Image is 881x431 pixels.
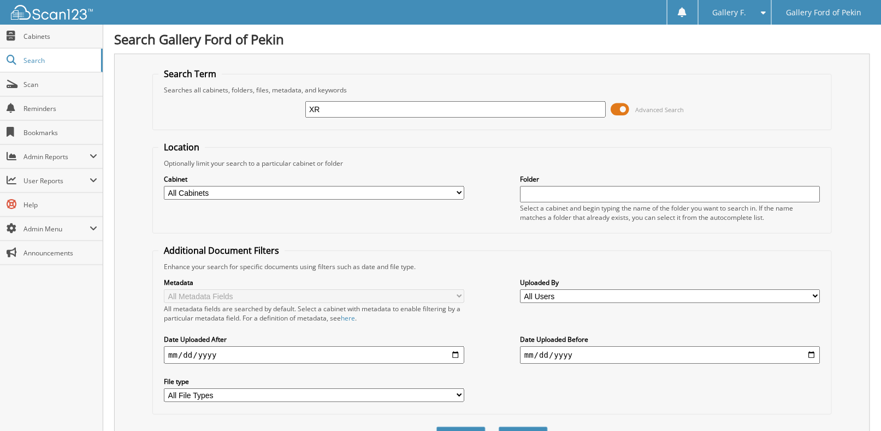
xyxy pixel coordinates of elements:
div: Optionally limit your search to a particular cabinet or folder [158,159,826,168]
iframe: Chat Widget [826,378,881,431]
label: Date Uploaded After [164,335,464,344]
img: scan123-logo-white.svg [11,5,93,20]
legend: Additional Document Filters [158,244,285,257]
label: Metadata [164,278,464,287]
span: Gallery Ford of Pekin [786,9,861,16]
h1: Search Gallery Ford of Pekin [114,30,870,48]
span: Cabinets [23,32,97,41]
span: Reminders [23,104,97,113]
span: Bookmarks [23,128,97,137]
span: Admin Menu [23,224,90,234]
span: Scan [23,80,97,89]
div: Select a cabinet and begin typing the name of the folder you want to search in. If the name match... [520,203,820,222]
span: Gallery F. [713,9,747,16]
label: Cabinet [164,174,464,184]
label: Folder [520,174,820,184]
span: User Reports [23,176,90,185]
span: Help [23,200,97,209]
input: end [520,346,820,364]
label: File type [164,377,464,386]
a: here [341,313,355,323]
span: Announcements [23,248,97,258]
span: Advanced Search [636,106,684,114]
label: Date Uploaded Before [520,335,820,344]
div: All metadata fields are searched by default. Select a cabinet with metadata to enable filtering b... [164,304,464,323]
div: Enhance your search for specific documents using filters such as date and file type. [158,262,826,271]
legend: Search Term [158,68,222,80]
div: Searches all cabinets, folders, files, metadata, and keywords [158,85,826,95]
span: Admin Reports [23,152,90,161]
legend: Location [158,141,205,153]
label: Uploaded By [520,278,820,287]
input: start [164,346,464,364]
span: Search [23,56,96,65]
